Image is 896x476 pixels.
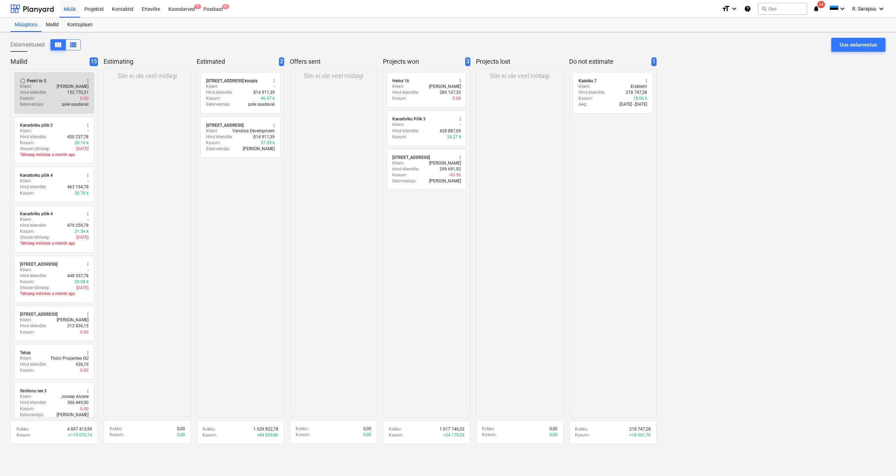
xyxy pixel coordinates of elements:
p: Hind kliendile : [20,273,47,279]
p: Kasum : [20,329,35,335]
span: Märgi tehtuks [20,78,26,84]
p: Hind kliendile : [20,223,47,229]
span: more_vert [85,78,91,84]
p: 4 897 415,99 [67,426,92,432]
p: - [87,178,89,184]
p: 814 911,39 [253,134,275,140]
p: Kasum : [20,190,35,196]
span: more_vert [85,311,91,317]
p: 448 557,78 [67,273,89,279]
p: 0.00 [80,367,89,373]
p: 218 747,28 [626,90,647,96]
p: 450 237,78 [67,134,89,140]
p: Tähtaeg möödas a month ago [20,152,89,158]
p: Do not estimate [569,57,649,66]
span: more_vert [271,122,277,128]
i: Abikeskus [744,5,751,13]
p: Kasum : [392,96,407,101]
p: 21.54 k [75,229,89,234]
p: Kasum : [20,367,35,373]
span: 1 [651,57,657,66]
a: Mallid [42,18,63,32]
p: Klient : [392,160,404,166]
p: Hind kliendile : [206,134,233,140]
p: 1 629 822,78 [253,426,278,432]
p: 0,00 [549,426,558,432]
i: format_size [722,5,730,13]
p: 0.00 [80,329,89,335]
p: Eelarvestaja : [20,412,44,418]
p: Thörn Properties OÜ [50,356,89,362]
span: R. Sarapuu [852,6,876,12]
p: Hind kliendile : [20,134,47,140]
p: 299 691,92 [440,166,461,172]
button: Otsi [758,3,807,15]
p: - [87,217,89,223]
p: [PERSON_NAME] [429,160,461,166]
div: Kanarbriku Põik 3 [392,116,426,122]
p: Kokku : [203,426,216,432]
p: Hind kliendile : [392,166,419,172]
p: Kokku : [110,426,122,432]
p: Kokku : [16,426,29,432]
p: Klient : [20,84,32,90]
p: Kasum : [296,432,310,438]
div: [STREET_ADDRESS] [20,261,57,267]
p: Klient : [20,178,32,184]
i: keyboard_arrow_down [877,5,885,13]
p: Otsuse tähtaeg : [20,234,50,240]
p: 312 836,15 [67,323,89,329]
p: [PERSON_NAME] [429,84,461,90]
p: Klient : [20,317,32,323]
p: Kasum : [392,134,407,140]
p: Kasum : [20,96,35,101]
span: more_vert [457,78,463,84]
div: Kanarbriku põik 4 [20,173,53,178]
p: Klient : [392,122,404,128]
p: Hind kliendile : [20,400,47,406]
p: Kasum : [389,432,404,438]
p: 479 259,78 [67,223,89,229]
p: [PERSON_NAME] [57,317,89,323]
p: Klient : [20,128,32,134]
p: Siin ei ole veel midagi [490,72,549,80]
p: -93.50 [449,172,461,178]
div: Kanarbriku põik 4 [20,211,53,217]
span: search [761,6,767,12]
p: Kasum : [203,432,217,438]
span: 2 [279,57,284,66]
span: 3 [465,57,470,66]
p: 37.59 k [261,140,275,146]
span: more_vert [85,261,91,267]
p: [PERSON_NAME] [57,412,89,418]
p: Kasum : [579,96,593,101]
span: more_vert [457,155,463,160]
p: Kokku : [389,426,402,432]
p: 218 747,28 [629,426,651,432]
div: [STREET_ADDRESS] koopia [206,78,257,84]
p: Klient : [20,217,32,223]
p: Projects lost [476,57,561,66]
p: Klient : [20,267,32,273]
p: Vanatoa Development [232,128,275,134]
p: 46.47 k [261,96,275,101]
p: Kasum : [16,432,31,438]
span: more_vert [85,173,91,178]
div: Kaasiku 7 [579,78,597,84]
p: Kasum : [392,172,407,178]
p: + 119 076,74 [68,432,92,438]
p: 814 911,39 [253,90,275,96]
p: 0,00 [177,432,185,438]
span: more_vert [644,78,649,84]
p: Offers sent [290,57,374,66]
p: 20.08 k [75,279,89,285]
p: Kasum : [206,96,221,101]
p: Projects won [383,57,462,66]
p: Klient : [579,84,590,90]
p: 0,00 [549,432,558,438]
p: Eelarvestaja : [206,101,230,107]
p: Hind kliendile : [206,90,233,96]
div: Uus eelarvestus [840,40,877,49]
p: Otsuse tähtaeg : [20,285,50,291]
p: 463 194,78 [67,184,89,190]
